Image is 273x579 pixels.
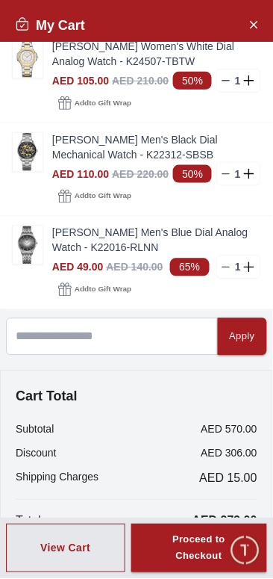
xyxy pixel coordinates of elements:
[170,258,209,276] span: 65%
[13,133,43,171] img: ...
[232,167,244,182] p: 1
[192,513,257,530] p: AED 279.00
[232,260,244,275] p: 1
[16,470,98,488] p: Shipping Charges
[232,73,244,88] p: 1
[52,261,103,273] span: AED 49.00
[52,75,109,87] span: AED 105.00
[230,329,255,346] div: Apply
[52,93,137,114] button: Addto Gift Wrap
[112,75,169,87] span: AED 210.00
[52,226,261,256] a: [PERSON_NAME] Men's Blue Dial Analog Watch - K22016-RLNN
[16,386,257,407] h4: Cart Total
[200,470,257,488] span: AED 15.00
[16,513,41,530] p: Total
[242,12,266,36] button: Close Account
[75,189,131,204] span: Add to Gift Wrap
[201,422,258,437] p: AED 570.00
[75,96,131,111] span: Add to Gift Wrap
[106,261,163,273] span: AED 140.00
[218,318,267,356] button: Apply
[40,541,90,556] div: View Cart
[16,422,54,437] p: Subtotal
[201,446,258,461] p: AED 306.00
[112,168,169,180] span: AED 220.00
[52,168,109,180] span: AED 110.00
[13,40,43,78] img: ...
[229,535,262,568] div: Chat Widget
[52,186,137,207] button: Addto Gift Wrap
[131,524,267,574] button: Proceed to Checkout
[16,446,56,461] p: Discount
[52,132,261,162] a: [PERSON_NAME] Men's Black Dial Mechanical Watch - K22312-SBSB
[52,39,261,69] a: [PERSON_NAME] Women's White Dial Analog Watch - K24507-TBTW
[6,524,125,574] button: View Cart
[158,532,240,566] div: Proceed to Checkout
[52,279,137,300] button: Addto Gift Wrap
[173,165,212,183] span: 50%
[75,282,131,297] span: Add to Gift Wrap
[173,72,212,90] span: 50%
[15,15,85,36] h2: My Cart
[13,226,43,264] img: ...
